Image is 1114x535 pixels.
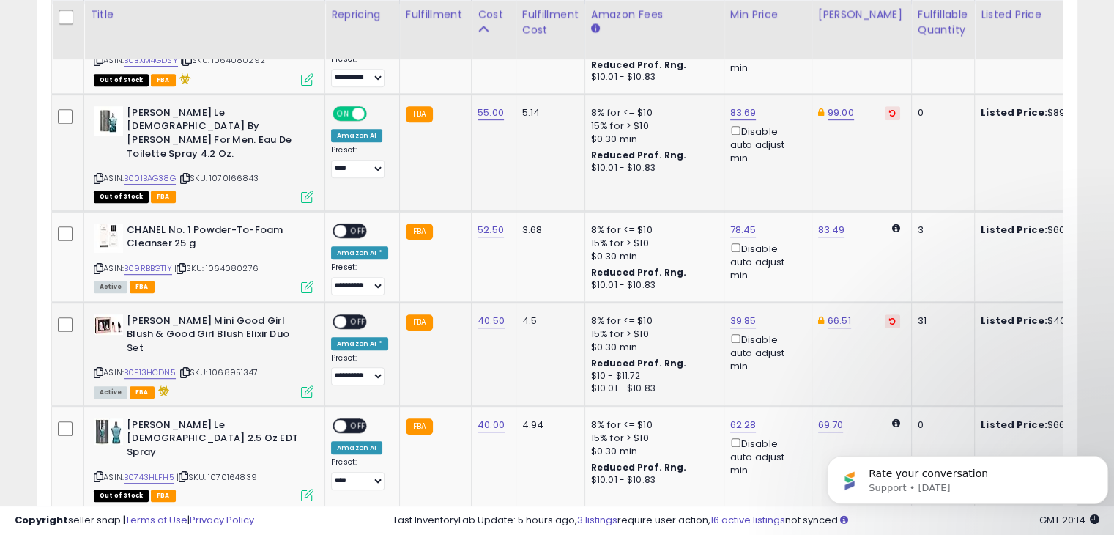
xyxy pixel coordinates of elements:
div: $66.99 [981,418,1102,432]
span: OFF [346,224,370,237]
div: Amazon AI * [331,337,388,350]
div: Disable auto adjust min [730,331,801,374]
div: 15% for > $10 [591,432,713,445]
span: All listings currently available for purchase on Amazon [94,386,127,399]
small: FBA [406,418,433,435]
a: 83.69 [730,106,757,120]
div: $10.01 - $10.83 [591,71,713,84]
div: 15% for > $10 [591,119,713,133]
div: $0.30 min [591,133,713,146]
div: 0 [918,418,963,432]
div: Amazon AI [331,441,382,454]
b: Listed Price: [981,106,1047,119]
div: $10.01 - $10.83 [591,279,713,292]
span: FBA [130,281,155,293]
span: FBA [151,490,176,502]
div: Amazon Fees [591,7,718,23]
a: Privacy Policy [190,513,254,527]
img: 31gnE+cEt9L._SL40_.jpg [94,224,123,253]
div: $89.99 [981,106,1102,119]
div: Listed Price [981,7,1107,23]
div: Amazon AI [331,129,382,142]
span: OFF [346,315,370,328]
div: 8% for <= $10 [591,418,713,432]
div: Preset: [331,262,388,295]
span: All listings that are currently out of stock and unavailable for purchase on Amazon [94,74,149,86]
span: | SKU: 1064080276 [174,262,259,274]
div: 0 [918,106,963,119]
div: Last InventoryLab Update: 5 hours ago, require user action, not synced. [394,514,1099,528]
div: Fulfillable Quantity [918,7,968,38]
div: Fulfillment Cost [522,7,579,38]
div: Preset: [331,353,388,386]
span: OFF [365,107,388,119]
img: 31DtF74ZG5L._SL40_.jpg [94,106,123,136]
b: CHANEL No. 1 Powder-To-Foam Cleanser 25 g [127,224,305,254]
div: 31 [918,314,963,328]
div: 8% for <= $10 [591,106,713,119]
a: 99.00 [828,106,854,120]
small: FBA [406,106,433,122]
i: hazardous material [155,385,170,396]
a: 69.70 [818,418,844,432]
a: 83.49 [818,223,845,237]
a: B09RBBGT1Y [124,262,172,275]
div: Title [90,7,319,23]
div: 4.5 [522,314,573,328]
span: ON [334,107,352,119]
a: 66.51 [828,314,851,328]
div: Fulfillment [406,7,465,23]
span: | SKU: 1070164839 [177,471,257,483]
a: 40.00 [478,418,505,432]
b: Reduced Prof. Rng. [591,357,687,369]
div: ASIN: [94,15,313,84]
div: $10 - $11.72 [591,370,713,383]
div: $0.30 min [591,250,713,263]
div: 3.68 [522,224,573,237]
a: 55.00 [478,106,504,120]
img: 41iIVoZwWBL._SL40_.jpg [94,314,123,335]
div: Preset: [331,54,388,87]
div: $0.30 min [591,445,713,458]
div: Min Price [730,7,806,23]
b: Listed Price: [981,223,1047,237]
a: B001BAG38G [124,172,176,185]
div: Disable auto adjust min [730,240,801,283]
b: Reduced Prof. Rng. [591,149,687,161]
span: All listings that are currently out of stock and unavailable for purchase on Amazon [94,191,149,203]
img: 41S-6i49WuL._SL40_.jpg [94,418,123,445]
b: [PERSON_NAME] Le [DEMOGRAPHIC_DATA] By [PERSON_NAME] For Men. Eau De Toilette Spray 4.2 Oz. [127,106,305,164]
div: Preset: [331,457,388,490]
a: 16 active listings [710,513,785,527]
div: $0.30 min [591,341,713,354]
div: Disable auto adjust min [730,435,801,478]
div: 8% for <= $10 [591,314,713,328]
div: 8% for <= $10 [591,224,713,237]
div: 15% for > $10 [591,237,713,250]
div: Repricing [331,7,393,23]
a: 39.85 [730,314,757,328]
div: $10.01 - $10.83 [591,162,713,174]
div: seller snap | | [15,514,254,528]
a: Terms of Use [125,513,187,527]
div: $40.00 [981,314,1102,328]
b: Reduced Prof. Rng. [591,461,687,473]
a: 40.50 [478,314,505,328]
span: FBA [130,386,155,399]
div: Cost [478,7,510,23]
div: 3 [918,224,963,237]
div: ASIN: [94,224,313,292]
div: ASIN: [94,106,313,202]
b: Listed Price: [981,314,1047,328]
small: Amazon Fees. [591,23,600,36]
b: Listed Price: [981,418,1047,432]
span: | SKU: 1070166843 [178,172,259,184]
i: Revert to store-level Dynamic Max Price [889,109,896,117]
div: 5.14 [522,106,573,119]
a: B0BXM4GDSY [124,54,178,67]
div: $10.01 - $10.83 [591,383,713,395]
div: 15% for > $10 [591,328,713,341]
a: 78.45 [730,223,757,237]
